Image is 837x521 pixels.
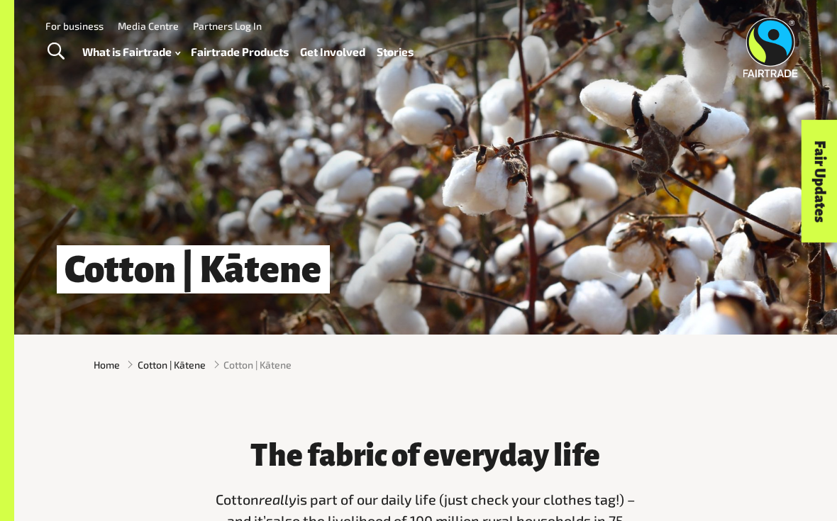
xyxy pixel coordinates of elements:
h3: The fabric of everyday life [207,439,644,472]
span: really [259,491,296,508]
a: For business [45,20,104,32]
h1: Cotton | Kātene [57,245,330,293]
a: Stories [377,42,414,62]
a: Media Centre [118,20,179,32]
a: Partners Log In [193,20,262,32]
span: Cotton | Kātene [223,357,292,372]
span: Cotton [216,491,259,508]
a: Cotton | Kātene [138,357,206,372]
a: Get Involved [300,42,365,62]
img: Fairtrade Australia New Zealand logo [743,18,797,77]
a: Home [94,357,120,372]
a: What is Fairtrade [82,42,180,62]
a: Fairtrade Products [191,42,289,62]
a: Toggle Search [38,34,73,69]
